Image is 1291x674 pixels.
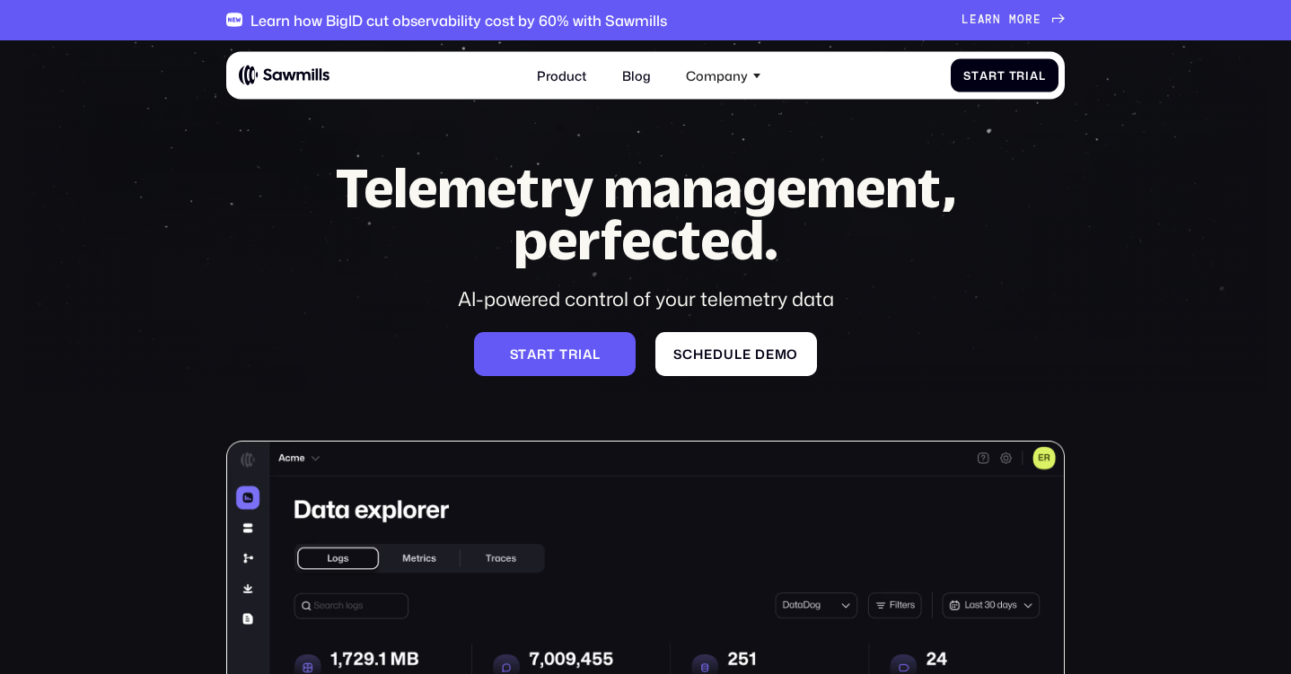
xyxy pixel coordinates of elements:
span: e [1033,13,1041,27]
span: S [673,346,682,362]
span: a [1030,68,1039,82]
span: o [786,346,798,362]
span: T [1009,68,1017,82]
span: o [1017,13,1025,27]
span: r [1025,13,1033,27]
span: t [518,346,527,362]
span: t [547,346,556,362]
span: t [971,68,979,82]
span: r [537,346,547,362]
span: S [510,346,519,362]
span: e [970,13,978,27]
div: Company [686,67,748,83]
a: StartTrial [951,58,1058,92]
span: r [1016,68,1025,82]
a: Blog [612,57,661,92]
span: r [985,13,993,27]
a: Starttrial [474,332,636,377]
a: Product [527,57,596,92]
span: r [568,346,578,362]
span: i [578,346,583,362]
span: d [713,346,724,362]
span: m [775,346,787,362]
span: e [766,346,775,362]
a: Scheduledemo [655,332,817,377]
span: d [755,346,766,362]
span: l [1039,68,1046,82]
span: a [527,346,537,362]
span: e [704,346,713,362]
span: S [963,68,971,82]
span: t [559,346,568,362]
span: h [693,346,704,362]
div: Learn how BigID cut observability cost by 60% with Sawmills [250,12,667,29]
span: n [993,13,1001,27]
span: a [979,68,988,82]
span: m [1009,13,1017,27]
span: u [724,346,734,362]
span: L [962,13,970,27]
span: l [734,346,742,362]
span: r [988,68,997,82]
span: l [593,346,601,362]
a: Learnmore [962,13,1065,27]
div: AI-powered control of your telemetry data [303,285,988,312]
span: e [742,346,751,362]
span: t [997,68,1006,82]
span: a [978,13,986,27]
div: Company [676,57,770,92]
span: i [1025,68,1030,82]
h1: Telemetry management, perfected. [303,162,988,266]
span: a [583,346,593,362]
span: c [682,346,693,362]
